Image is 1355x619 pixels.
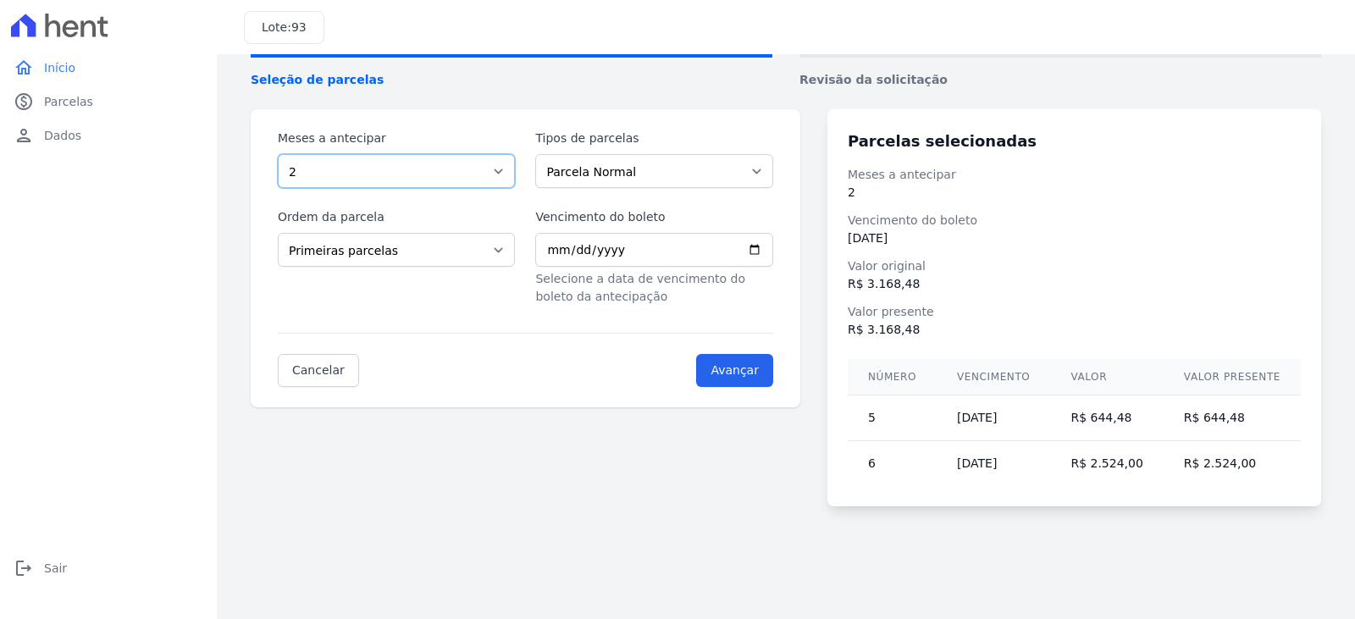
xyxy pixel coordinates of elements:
td: 5 [848,395,937,441]
span: 93 [291,20,307,34]
td: [DATE] [937,441,1050,487]
span: Dados [44,127,81,144]
p: Selecione a data de vencimento do boleto da antecipação [535,270,772,306]
dd: [DATE] [848,229,1301,247]
i: paid [14,91,34,112]
h3: Lote: [262,19,307,36]
h3: Parcelas selecionadas [848,130,1301,152]
nav: Progress [251,54,1321,89]
span: Revisão da solicitação [799,71,1321,89]
th: Valor [1050,359,1163,395]
a: Cancelar [278,354,359,387]
td: R$ 644,48 [1050,395,1163,441]
th: Número [848,359,937,395]
dt: Meses a antecipar [848,166,1301,184]
td: R$ 2.524,00 [1164,441,1301,487]
label: Meses a antecipar [278,130,515,147]
a: logoutSair [7,551,210,585]
label: Ordem da parcela [278,208,515,226]
span: Sair [44,560,67,577]
label: Vencimento do boleto [535,208,772,226]
th: Vencimento [937,359,1050,395]
dt: Valor presente [848,303,1301,321]
td: 6 [848,441,937,487]
dd: 2 [848,184,1301,202]
th: Valor presente [1164,359,1301,395]
span: Seleção de parcelas [251,71,772,89]
a: homeInício [7,51,210,85]
a: paidParcelas [7,85,210,119]
i: home [14,58,34,78]
i: logout [14,558,34,578]
td: [DATE] [937,395,1050,441]
input: Avançar [696,354,773,387]
i: person [14,125,34,146]
span: Parcelas [44,93,93,110]
dt: Valor original [848,257,1301,275]
dt: Vencimento do boleto [848,212,1301,229]
dd: R$ 3.168,48 [848,321,1301,339]
span: Início [44,59,75,76]
td: R$ 644,48 [1164,395,1301,441]
a: personDados [7,119,210,152]
label: Tipos de parcelas [535,130,772,147]
dd: R$ 3.168,48 [848,275,1301,293]
td: R$ 2.524,00 [1050,441,1163,487]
